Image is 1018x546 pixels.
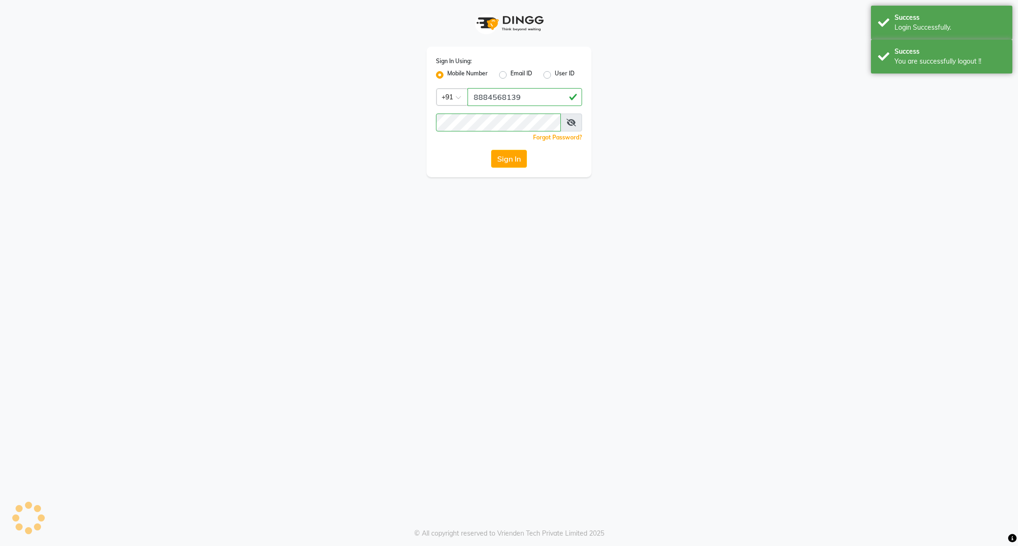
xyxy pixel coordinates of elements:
div: Success [895,13,1005,23]
label: Mobile Number [447,69,488,81]
label: Email ID [510,69,532,81]
button: Sign In [491,150,527,168]
input: Username [436,114,561,131]
div: Login Successfully. [895,23,1005,33]
label: User ID [555,69,575,81]
div: Success [895,47,1005,57]
label: Sign In Using: [436,57,472,65]
img: logo1.svg [471,9,547,37]
input: Username [468,88,582,106]
a: Forgot Password? [533,134,582,141]
div: You are successfully logout !! [895,57,1005,66]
